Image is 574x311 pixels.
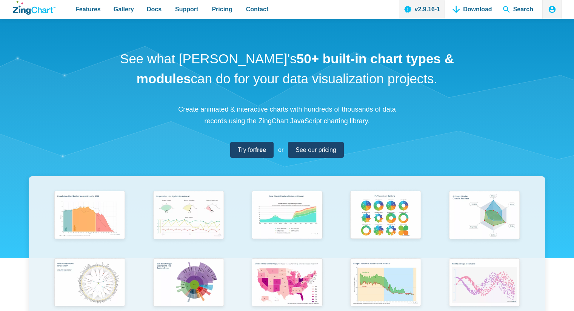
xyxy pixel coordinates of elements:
span: Try for [238,145,266,155]
a: Animated Radar Chart ft. Pet Data [435,188,534,255]
a: Pie Transform Options [336,188,435,255]
span: Gallery [114,4,134,14]
strong: free [255,147,266,153]
img: Area Chart (Displays Nodes on Hover) [248,188,326,244]
img: Responsive Live Update Dashboard [149,188,228,244]
span: Pricing [212,4,232,14]
a: See our pricing [288,142,344,158]
img: Population Distribution by Age Group in 2052 [50,188,129,244]
span: Support [175,4,198,14]
a: ZingChart Logo. Click to return to the homepage [13,1,55,15]
span: Contact [246,4,269,14]
strong: 50+ built-in chart types & modules [137,51,454,86]
img: Animated Radar Chart ft. Pet Data [445,188,524,244]
span: See our pricing [295,145,336,155]
a: Responsive Live Update Dashboard [139,188,237,255]
a: Area Chart (Displays Nodes on Hover) [238,188,336,255]
h1: See what [PERSON_NAME]'s can do for your data visualization projects. [117,49,457,89]
a: Try forfree [230,142,274,158]
img: Pie Transform Options [346,188,425,244]
p: Create animated & interactive charts with hundreds of thousands of data records using the ZingCha... [174,104,400,127]
span: Features [75,4,101,14]
span: or [278,145,283,155]
span: Docs [147,4,162,14]
a: Population Distribution by Age Group in 2052 [40,188,139,255]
